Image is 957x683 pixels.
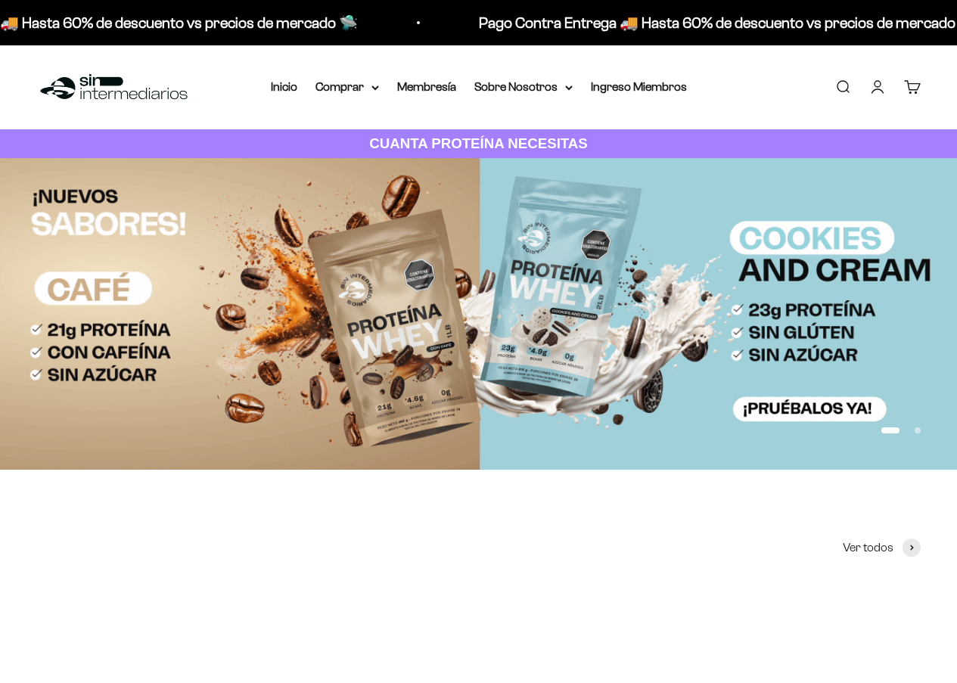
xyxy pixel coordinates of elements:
summary: Comprar [315,77,379,97]
summary: Sobre Nosotros [474,77,573,97]
a: Ver todos [843,538,921,557]
a: Membresía [397,80,456,93]
a: Inicio [271,80,297,93]
a: Ingreso Miembros [591,80,687,93]
span: Ver todos [843,538,893,557]
strong: CUANTA PROTEÍNA NECESITAS [369,135,588,151]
